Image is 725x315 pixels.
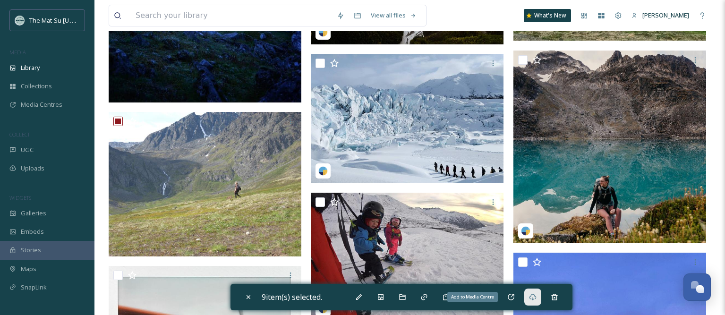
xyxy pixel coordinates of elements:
[21,164,44,173] span: Uploads
[21,82,52,91] span: Collections
[524,9,571,22] a: What's New
[9,194,31,201] span: WIDGETS
[9,49,26,56] span: MEDIA
[318,166,328,176] img: snapsea-logo.png
[21,63,40,72] span: Library
[311,54,503,183] img: ovidia87_07102025_d59d80fd-9e87-7543-df93-1bb4ff807f8c.jpg
[109,112,301,256] img: Eska Falls.jpg
[366,6,421,25] a: View all files
[21,283,47,292] span: SnapLink
[15,16,25,25] img: Social_thumbnail.png
[131,5,332,26] input: Search your library
[29,16,95,25] span: The Mat-Su [US_STATE]
[627,6,694,25] a: [PERSON_NAME]
[9,131,30,138] span: COLLECT
[642,11,689,19] span: [PERSON_NAME]
[21,227,44,236] span: Embeds
[447,292,498,302] div: Add to Media Centre
[683,273,711,301] button: Open Chat
[21,246,41,255] span: Stories
[318,27,328,37] img: snapsea-logo.png
[21,264,36,273] span: Maps
[262,292,322,302] span: 9 item(s) selected.
[21,209,46,218] span: Galleries
[21,100,62,109] span: Media Centres
[513,51,706,243] img: adventureandvow_07102025_4e3d6116-1c77-edeb-b9c7-e2eccfa53dbc.jpg
[21,145,34,154] span: UGC
[521,226,530,236] img: snapsea-logo.png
